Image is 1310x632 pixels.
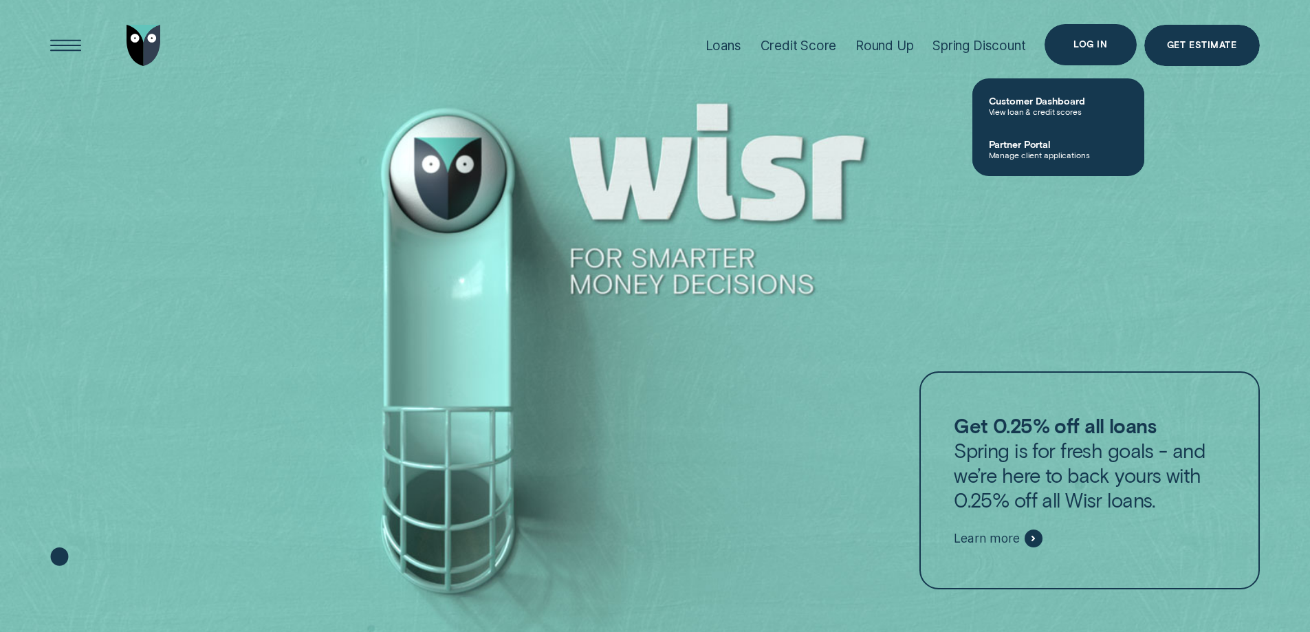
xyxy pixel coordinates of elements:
[989,107,1128,116] span: View loan & credit scores
[972,84,1144,127] a: Customer DashboardView loan & credit scores
[706,38,741,54] div: Loans
[855,38,914,54] div: Round Up
[954,413,1225,512] p: Spring is for fresh goals - and we’re here to back yours with 0.25% off all Wisr loans.
[989,138,1128,150] span: Partner Portal
[45,25,87,66] button: Open Menu
[972,127,1144,171] a: Partner PortalManage client applications
[989,150,1128,160] span: Manage client applications
[919,371,1259,590] a: Get 0.25% off all loansSpring is for fresh goals - and we’re here to back yours with 0.25% off al...
[761,38,837,54] div: Credit Score
[954,531,1019,546] span: Learn more
[1045,24,1136,65] button: Log in
[127,25,161,66] img: Wisr
[932,38,1025,54] div: Spring Discount
[954,413,1156,437] strong: Get 0.25% off all loans
[1144,25,1260,66] a: Get Estimate
[1073,41,1107,49] div: Log in
[989,95,1128,107] span: Customer Dashboard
